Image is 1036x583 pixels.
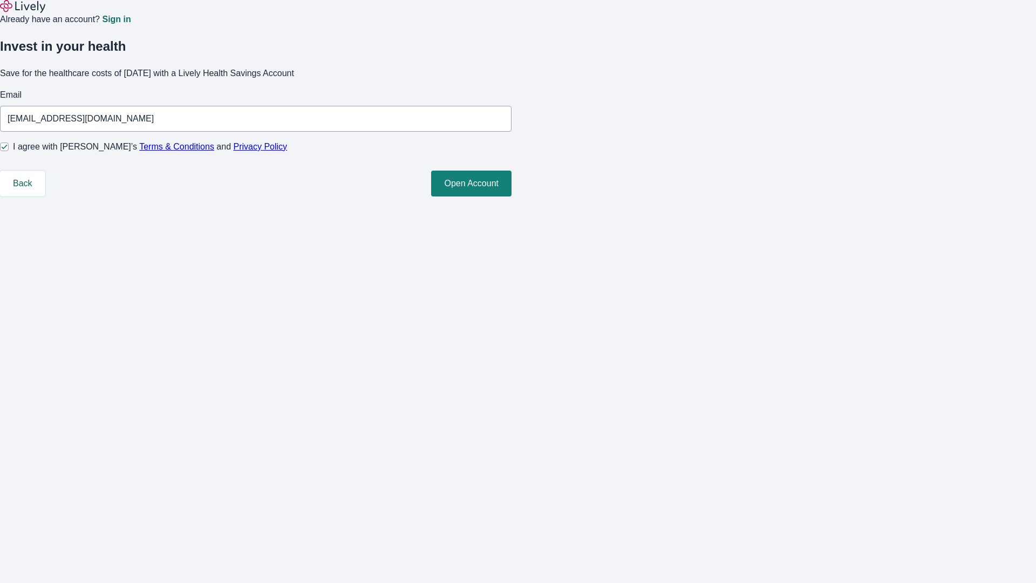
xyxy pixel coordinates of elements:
a: Terms & Conditions [139,142,214,151]
a: Sign in [102,15,131,24]
span: I agree with [PERSON_NAME]’s and [13,140,287,153]
a: Privacy Policy [234,142,288,151]
button: Open Account [431,171,512,196]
